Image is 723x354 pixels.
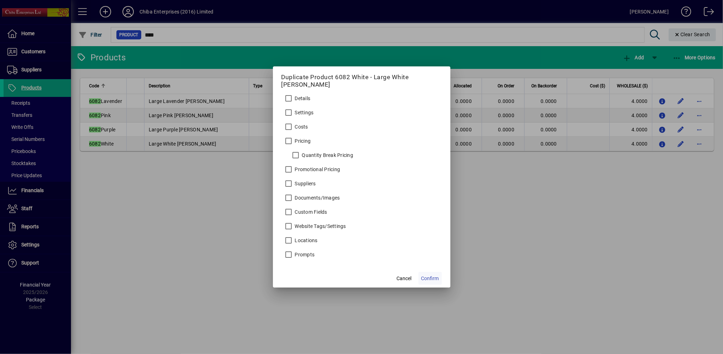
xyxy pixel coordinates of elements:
label: Locations [294,237,318,244]
label: Promotional Pricing [294,166,340,173]
label: Pricing [294,137,311,145]
label: Website Tags/Settings [294,223,346,230]
label: Documents/Images [294,194,340,201]
span: Confirm [421,275,439,282]
label: Costs [294,123,308,130]
button: Confirm [418,272,442,285]
label: Quantity Break Pricing [301,152,354,159]
span: Cancel [397,275,412,282]
label: Prompts [294,251,315,258]
h5: Duplicate Product 6082 White - Large White [PERSON_NAME] [281,73,442,88]
label: Details [294,95,311,102]
label: Custom Fields [294,208,327,216]
button: Cancel [393,272,416,285]
label: Settings [294,109,314,116]
label: Suppliers [294,180,316,187]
